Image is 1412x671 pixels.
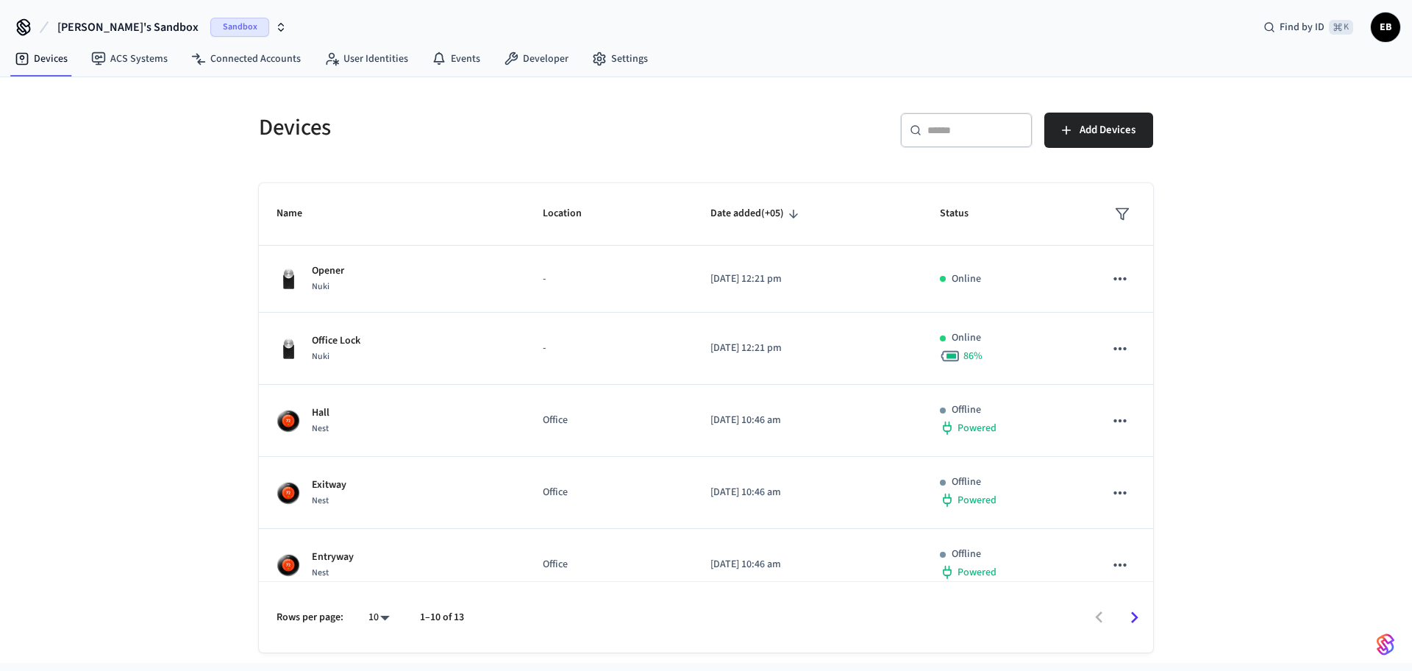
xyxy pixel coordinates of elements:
[420,46,492,72] a: Events
[312,350,329,363] span: Nuki
[580,46,660,72] a: Settings
[710,271,905,287] p: [DATE] 12:21 pm
[710,341,905,356] p: [DATE] 12:21 pm
[312,263,344,279] p: Opener
[492,46,580,72] a: Developer
[259,113,697,143] h5: Devices
[952,475,981,490] p: Offline
[1372,14,1399,40] span: ЕВ
[313,46,420,72] a: User Identities
[543,271,675,287] p: -
[277,337,300,361] img: Nuki Smart Lock 3.0 Pro Black, Front
[312,477,346,493] p: Exitway
[312,550,354,565] p: Entryway
[79,46,179,72] a: ACS Systems
[277,610,343,625] p: Rows per page:
[952,547,981,562] p: Offline
[277,202,321,225] span: Name
[952,271,981,287] p: Online
[210,18,269,37] span: Sandbox
[1252,14,1365,40] div: Find by ID⌘ K
[1377,633,1394,656] img: SeamLogoGradient.69752ec5.svg
[1371,13,1400,42] button: ЕВ
[710,485,905,500] p: [DATE] 10:46 am
[277,553,300,577] img: nest_learning_thermostat
[420,610,464,625] p: 1–10 of 13
[312,280,329,293] span: Nuki
[940,202,988,225] span: Status
[543,485,675,500] p: Office
[277,481,300,505] img: nest_learning_thermostat
[958,421,996,436] span: Powered
[312,333,360,349] p: Office Lock
[710,557,905,572] p: [DATE] 10:46 am
[1280,20,1324,35] span: Find by ID
[3,46,79,72] a: Devices
[952,402,981,418] p: Offline
[958,493,996,508] span: Powered
[952,330,981,346] p: Online
[277,409,300,433] img: nest_learning_thermostat
[543,413,675,428] p: Office
[179,46,313,72] a: Connected Accounts
[1044,113,1153,148] button: Add Devices
[312,422,329,435] span: Nest
[710,202,803,225] span: Date added(+05)
[1080,121,1135,140] span: Add Devices
[361,607,396,628] div: 10
[312,567,329,579] span: Nest
[312,405,329,421] p: Hall
[710,413,905,428] p: [DATE] 10:46 am
[1329,20,1353,35] span: ⌘ K
[312,494,329,507] span: Nest
[277,267,300,291] img: Nuki Smart Lock 3.0 Pro Black, Front
[543,557,675,572] p: Office
[958,565,996,580] span: Powered
[543,202,601,225] span: Location
[57,18,199,36] span: [PERSON_NAME]'s Sandbox
[963,349,983,363] span: 86 %
[1117,600,1152,635] button: Go to next page
[543,341,675,356] p: -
